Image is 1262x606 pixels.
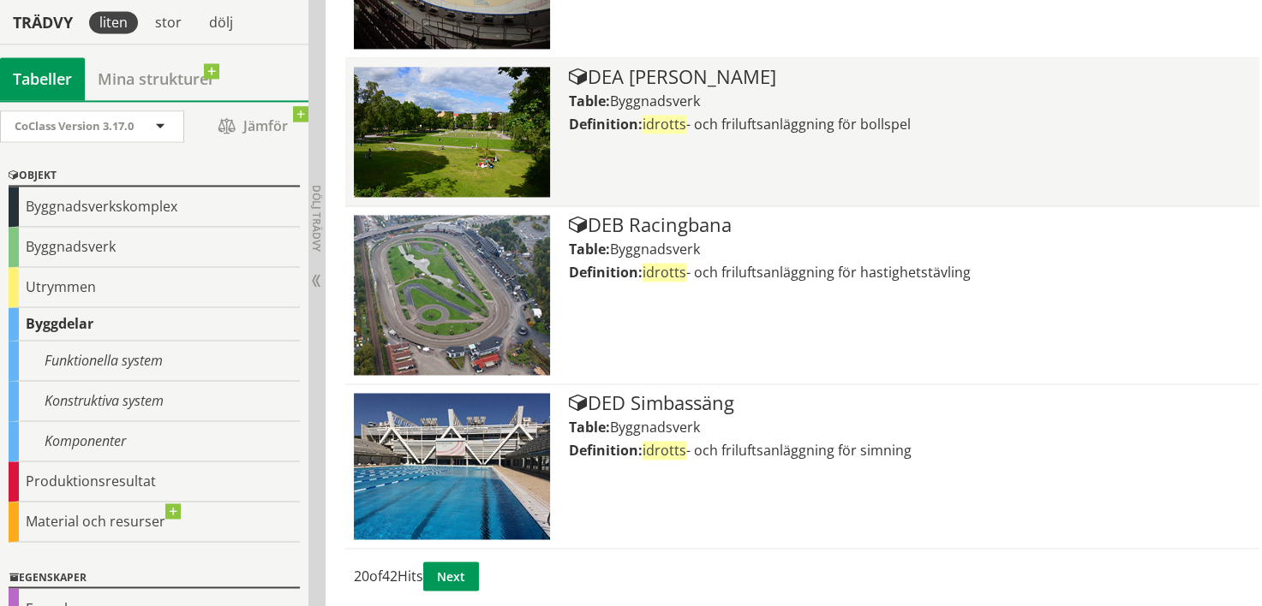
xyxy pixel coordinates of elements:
label: Table: [569,240,610,258]
div: Byggnadsverkskomplex [9,187,300,227]
label: Definition: [569,441,643,460]
span: Byggnadsverk [610,92,700,110]
div: Komponenter [9,421,300,461]
span: idrotts [643,441,686,460]
label: Table: [569,418,610,437]
div: Produktionsresultat [9,461,300,502]
button: Next [423,561,479,591]
span: - och friluftsanläggning för hastighetstävling [643,263,971,282]
div: Objekt [9,166,300,187]
div: liten [89,11,138,33]
div: Egenskaper [9,567,300,588]
div: Trädvy [3,13,82,32]
span: - och friluftsanläggning för bollspel [643,115,911,134]
div: Utrymmen [9,267,300,307]
div: DEB Racingbana [569,215,1251,235]
span: Dölj trädvy [309,185,324,252]
div: Konstruktiva system [9,381,300,421]
div: Material och resurser [9,502,300,542]
img: Table [354,67,550,197]
label: Table: [569,92,610,110]
span: CoClass Version 3.17.0 [15,118,134,134]
span: idrotts [643,263,686,282]
div: Byggdelar [9,307,300,341]
span: Byggnadsverk [610,418,700,437]
div: dölj [199,11,243,33]
span: 20 [354,566,369,585]
div: Funktionella system [9,341,300,381]
img: Table [354,215,550,375]
div: Byggnadsverk [9,227,300,267]
div: of Hits [345,549,1242,603]
span: Byggnadsverk [610,240,700,258]
label: Definition: [569,115,643,134]
img: Table [354,393,550,539]
span: - och friluftsanläggning för simning [643,441,912,460]
div: DED Simbassäng [569,393,1251,413]
div: DEA [PERSON_NAME] [569,67,1251,87]
span: idrotts [643,115,686,134]
span: 42 [382,566,398,585]
div: stor [145,11,192,33]
span: Jämför [201,111,304,141]
a: Mina strukturer [85,57,228,100]
label: Definition: [569,263,643,282]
